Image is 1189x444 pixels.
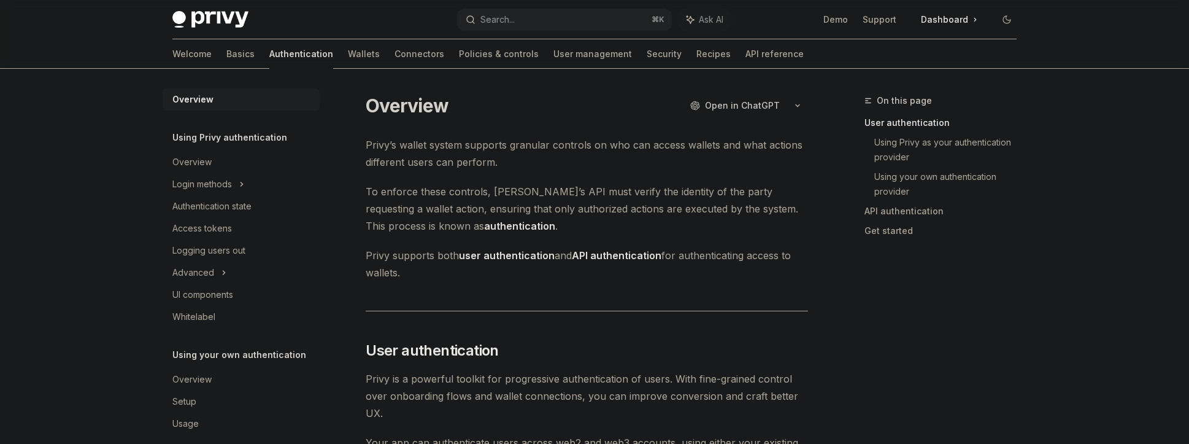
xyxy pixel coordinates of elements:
[705,99,780,112] span: Open in ChatGPT
[864,113,1026,133] a: User authentication
[652,15,664,25] span: ⌘ K
[172,11,248,28] img: dark logo
[366,370,808,422] span: Privy is a powerful toolkit for progressive authentication of users. With fine-grained control ov...
[696,39,731,69] a: Recipes
[911,10,987,29] a: Dashboard
[484,220,555,232] strong: authentication
[678,9,732,31] button: Ask AI
[864,221,1026,241] a: Get started
[172,177,232,192] div: Login methods
[647,39,682,69] a: Security
[163,88,320,111] a: Overview
[163,284,320,306] a: UI components
[172,155,212,169] div: Overview
[163,391,320,413] a: Setup
[172,92,214,107] div: Overview
[394,39,444,69] a: Connectors
[348,39,380,69] a: Wallets
[172,416,199,431] div: Usage
[172,39,212,69] a: Welcome
[366,247,808,281] span: Privy supports both and for authenticating access to wallets.
[366,341,499,360] span: User authentication
[877,93,932,108] span: On this page
[366,136,808,171] span: Privy’s wallet system supports granular controls on who can access wallets and what actions diffe...
[921,14,968,26] span: Dashboard
[457,9,672,31] button: Search...⌘K
[997,10,1017,29] button: Toggle dark mode
[172,243,245,258] div: Logging users out
[172,394,196,409] div: Setup
[699,14,723,26] span: Ask AI
[863,14,896,26] a: Support
[459,249,555,262] strong: user authentication
[480,12,515,27] div: Search...
[366,95,448,117] h1: Overview
[172,130,287,145] h5: Using Privy authentication
[172,372,212,387] div: Overview
[172,199,252,214] div: Authentication state
[226,39,255,69] a: Basics
[745,39,804,69] a: API reference
[163,195,320,217] a: Authentication state
[864,201,1026,221] a: API authentication
[269,39,333,69] a: Authentication
[172,265,214,280] div: Advanced
[172,310,215,324] div: Whitelabel
[163,240,320,262] a: Logging users out
[572,249,661,262] strong: API authentication
[163,151,320,173] a: Overview
[172,221,232,236] div: Access tokens
[163,413,320,435] a: Usage
[172,287,233,302] div: UI components
[553,39,632,69] a: User management
[366,183,808,235] span: To enforce these controls, [PERSON_NAME]’s API must verify the identity of the party requesting a...
[874,133,1026,167] a: Using Privy as your authentication provider
[823,14,848,26] a: Demo
[459,39,539,69] a: Policies & controls
[163,217,320,240] a: Access tokens
[682,95,787,116] button: Open in ChatGPT
[874,167,1026,201] a: Using your own authentication provider
[163,306,320,328] a: Whitelabel
[163,368,320,391] a: Overview
[172,348,306,362] h5: Using your own authentication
